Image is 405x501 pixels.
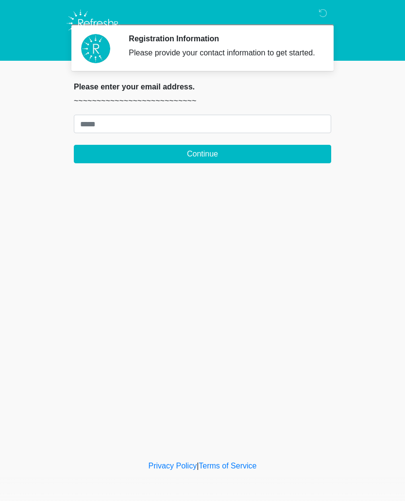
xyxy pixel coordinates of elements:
[81,34,110,63] img: Agent Avatar
[74,82,331,91] h2: Please enter your email address.
[149,462,197,470] a: Privacy Policy
[74,145,331,163] button: Continue
[64,7,123,39] img: Refresh RX Logo
[199,462,256,470] a: Terms of Service
[74,95,331,107] p: ~~~~~~~~~~~~~~~~~~~~~~~~~~~
[129,47,317,59] div: Please provide your contact information to get started.
[197,462,199,470] a: |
